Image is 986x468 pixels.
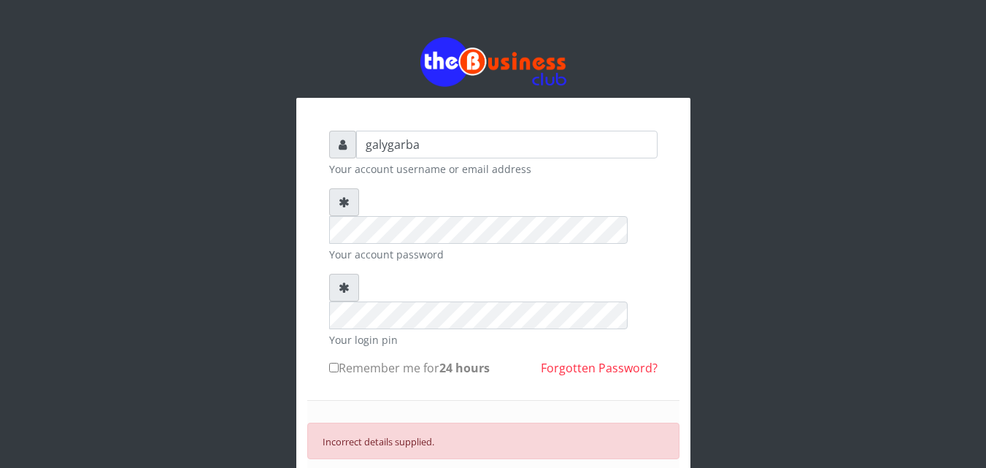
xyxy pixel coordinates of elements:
[439,360,490,376] b: 24 hours
[323,435,434,448] small: Incorrect details supplied.
[329,161,658,177] small: Your account username or email address
[541,360,658,376] a: Forgotten Password?
[329,247,658,262] small: Your account password
[329,363,339,372] input: Remember me for24 hours
[329,332,658,348] small: Your login pin
[329,359,490,377] label: Remember me for
[356,131,658,158] input: Username or email address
